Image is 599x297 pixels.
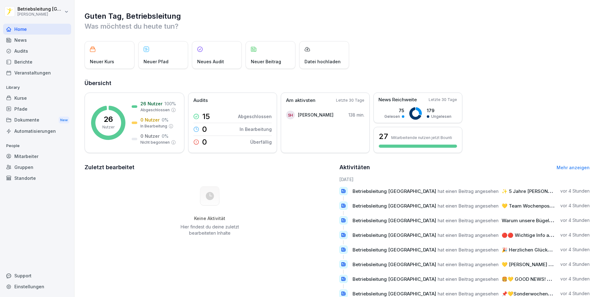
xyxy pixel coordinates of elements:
a: Automatisierungen [3,126,71,137]
p: Letzte 30 Tage [336,98,364,103]
span: hat einen Beitrag angesehen [438,276,499,282]
p: 26 [104,116,113,123]
p: vor 4 Stunden [560,188,590,194]
p: Abgeschlossen [238,113,272,120]
div: Dokumente [3,114,71,126]
a: Audits [3,46,71,56]
p: vor 4 Stunden [560,261,590,267]
a: Home [3,24,71,35]
p: vor 4 Stunden [560,276,590,282]
p: Datei hochladen [304,58,341,65]
p: 138 min. [348,112,364,118]
h1: Guten Tag, Betriebsleitung [85,11,590,21]
span: Betriebsleitung [GEOGRAPHIC_DATA] [353,232,436,238]
a: DokumenteNew [3,114,71,126]
span: hat einen Beitrag angesehen [438,232,499,238]
p: vor 4 Stunden [560,247,590,253]
p: Am aktivsten [286,97,315,104]
p: Betriebsleitung [GEOGRAPHIC_DATA] [17,7,63,12]
span: Betriebsleitung [GEOGRAPHIC_DATA] [353,276,436,282]
p: 0 [202,138,207,146]
a: Mitarbeiter [3,151,71,162]
span: hat einen Beitrag angesehen [438,203,499,209]
span: Betriebsleitung [GEOGRAPHIC_DATA] [353,203,436,209]
p: Überfällig [250,139,272,145]
p: Gelesen [384,114,400,119]
span: hat einen Beitrag angesehen [438,291,499,297]
h2: Aktivitäten [339,163,370,172]
span: Betriebsleitung [GEOGRAPHIC_DATA] [353,291,436,297]
p: [PERSON_NAME] [298,112,334,118]
span: Betriebsleitung [GEOGRAPHIC_DATA] [353,247,436,253]
h5: Keine Aktivität [178,216,241,221]
p: People [3,141,71,151]
p: Neuer Beitrag [251,58,281,65]
a: Berichte [3,56,71,67]
p: vor 4 Stunden [560,203,590,209]
span: hat einen Beitrag angesehen [438,261,499,267]
h2: Zuletzt bearbeitet [85,163,335,172]
span: hat einen Beitrag angesehen [438,247,499,253]
span: hat einen Beitrag angesehen [438,218,499,223]
a: Kurse [3,93,71,103]
p: In Bearbeitung [240,126,272,132]
h3: 27 [379,131,388,142]
span: Betriebsleitung [GEOGRAPHIC_DATA] [353,261,436,267]
a: Veranstaltungen [3,67,71,78]
a: News [3,35,71,46]
div: New [59,117,69,124]
p: 179 [427,107,451,114]
p: Nicht begonnen [140,140,170,145]
p: 0 % [162,133,168,139]
p: Neuer Kurs [90,58,114,65]
p: Hier findest du deine zuletzt bearbeiteten Inhalte [178,224,241,236]
p: In Bearbeitung [140,123,167,129]
p: Letzte 30 Tage [429,97,457,103]
div: SH [286,111,295,119]
p: vor 4 Stunden [560,232,590,238]
p: Abgeschlossen [140,107,170,113]
span: Betriebsleitung [GEOGRAPHIC_DATA] [353,188,436,194]
p: 15 [202,113,210,120]
p: vor 4 Stunden [560,290,590,297]
p: 0 [202,126,207,133]
div: Support [3,270,71,281]
p: Audits [193,97,208,104]
a: Mehr anzeigen [557,165,590,170]
h6: [DATE] [339,176,590,183]
a: Standorte [3,173,71,184]
p: 0 Nutzer [140,117,160,123]
a: Gruppen [3,162,71,173]
p: [PERSON_NAME] [17,12,63,17]
a: Pfade [3,103,71,114]
p: Mitarbeitende nutzen jetzt Bounti [391,135,452,140]
p: Was möchtest du heute tun? [85,21,590,31]
span: Betriebsleitung [GEOGRAPHIC_DATA] [353,218,436,223]
p: 0 % [162,117,168,123]
p: 26 Nutzer [140,100,163,107]
p: 75 [384,107,404,114]
p: 0 Nutzer [140,133,160,139]
p: News Reichweite [378,96,417,103]
p: Nutzer [102,124,114,130]
p: 100 % [164,100,176,107]
span: hat einen Beitrag angesehen [438,188,499,194]
p: Neues Audit [197,58,224,65]
a: Einstellungen [3,281,71,292]
h2: Übersicht [85,79,590,88]
p: Neuer Pfad [144,58,168,65]
p: Library [3,83,71,93]
p: vor 4 Stunden [560,217,590,223]
p: Ungelesen [431,114,451,119]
